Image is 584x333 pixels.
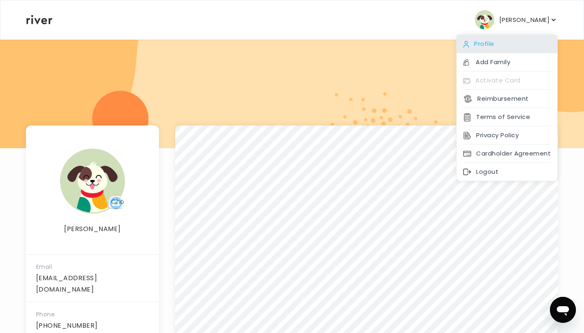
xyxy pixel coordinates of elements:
span: Phone [36,310,55,318]
div: Add Family [457,53,557,71]
div: Activate Card [457,71,557,90]
button: user avatar[PERSON_NAME] [475,10,558,30]
div: Logout [457,163,557,181]
div: Privacy Policy [457,126,557,145]
div: Profile [457,35,557,53]
p: [PERSON_NAME] [499,14,550,26]
img: user avatar [475,10,494,30]
p: [EMAIL_ADDRESS][DOMAIN_NAME] [36,272,149,295]
p: [PERSON_NAME] [26,223,159,235]
p: [PHONE_NUMBER] [36,320,149,331]
span: Email [36,263,52,271]
div: Cardholder Agreement [457,145,557,163]
iframe: Button to launch messaging window [550,297,576,323]
img: user avatar [60,149,125,214]
div: Terms of Service [457,108,557,126]
button: Reimbursement [463,93,528,104]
